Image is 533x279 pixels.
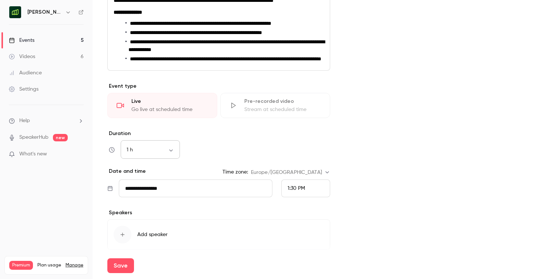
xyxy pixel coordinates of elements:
span: new [53,134,68,141]
input: Tue, Feb 17, 2026 [119,179,272,197]
div: Pre-recorded videoStream at scheduled time [220,93,330,118]
div: Videos [9,53,35,60]
span: Add speaker [137,231,168,238]
li: help-dropdown-opener [9,117,84,125]
div: Live [131,98,208,105]
div: Audience [9,69,42,77]
div: From [281,179,330,197]
div: LiveGo live at scheduled time [107,93,217,118]
div: Pre-recorded video [244,98,321,105]
p: Event type [107,83,330,90]
span: Help [19,117,30,125]
span: Plan usage [37,262,61,268]
p: Date and time [107,168,146,175]
h6: [PERSON_NAME] (EN) [27,9,62,16]
div: Settings [9,85,38,93]
label: Duration [107,130,330,137]
div: 1 h [121,146,180,154]
label: Time zone: [222,168,248,176]
div: Go live at scheduled time [131,106,208,113]
a: Manage [66,262,83,268]
div: Events [9,37,34,44]
span: What's new [19,150,47,158]
button: Save [107,258,134,273]
a: SpeakerHub [19,134,48,141]
div: Stream at scheduled time [244,106,321,113]
span: 1:30 PM [288,186,305,191]
span: Premium [9,261,33,270]
div: Europe/[GEOGRAPHIC_DATA] [251,169,330,176]
p: Speakers [107,209,330,216]
img: Moss (EN) [9,6,21,18]
button: Add speaker [107,219,330,250]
